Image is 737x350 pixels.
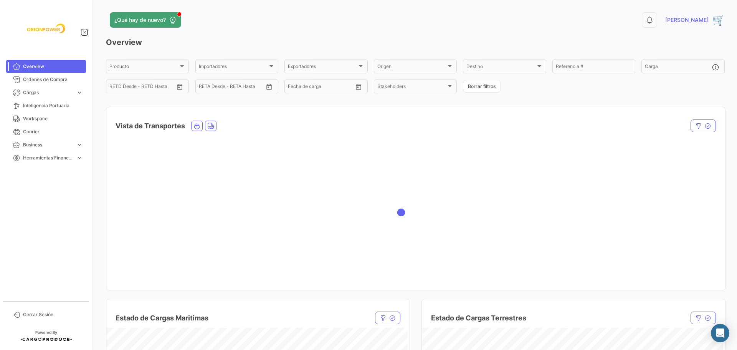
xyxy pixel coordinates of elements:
a: Workspace [6,112,86,125]
a: Overview [6,60,86,73]
span: Cerrar Sesión [23,311,83,318]
a: Órdenes de Compra [6,73,86,86]
button: Open calendar [174,81,185,93]
input: Desde [109,85,123,90]
button: Borrar filtros [463,80,501,93]
h4: Estado de Cargas Terrestres [431,313,526,323]
span: Courier [23,128,83,135]
button: Open calendar [353,81,364,93]
span: Exportadores [288,65,357,70]
span: Destino [466,65,535,70]
span: Overview [23,63,83,70]
input: Hasta [307,85,338,90]
button: ¿Qué hay de nuevo? [110,12,181,28]
span: Business [23,141,73,148]
span: ¿Qué hay de nuevo? [114,16,166,24]
a: Inteligencia Portuaria [6,99,86,112]
span: Stakeholders [377,85,446,90]
img: f26a05d0-2fea-4301-a0f6-b8409df5d1eb.jpeg [27,9,65,48]
span: Origen [377,65,446,70]
input: Hasta [129,85,159,90]
input: Desde [199,85,213,90]
button: Open calendar [263,81,275,93]
span: Inteligencia Portuaria [23,102,83,109]
span: Órdenes de Compra [23,76,83,83]
span: expand_more [76,141,83,148]
span: expand_more [76,154,83,161]
input: Hasta [218,85,249,90]
span: Herramientas Financieras [23,154,73,161]
h3: Overview [106,37,725,48]
div: Abrir Intercom Messenger [711,324,729,342]
span: Producto [109,65,178,70]
span: Cargas [23,89,73,96]
h4: Estado de Cargas Maritimas [116,313,208,323]
span: Workspace [23,115,83,122]
img: 32(1).png [712,14,725,26]
span: [PERSON_NAME] [665,16,709,24]
input: Desde [288,85,302,90]
button: Land [205,121,216,131]
h4: Vista de Transportes [116,121,185,131]
span: expand_more [76,89,83,96]
span: Importadores [199,65,268,70]
button: Ocean [192,121,202,131]
a: Courier [6,125,86,138]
